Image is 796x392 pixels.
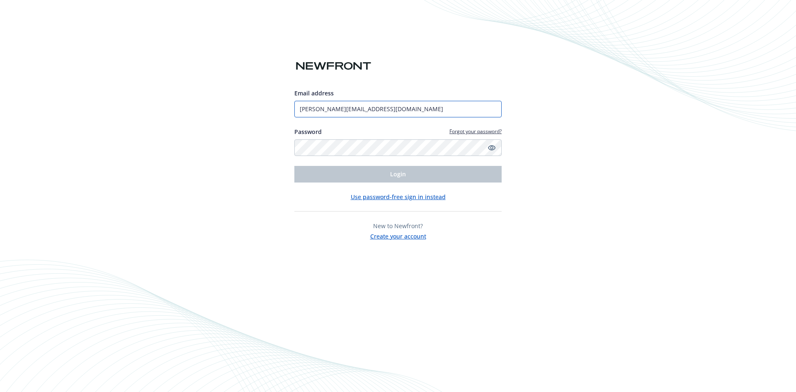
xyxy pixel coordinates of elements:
input: Enter your password [294,139,502,156]
input: Enter your email [294,101,502,117]
label: Password [294,127,322,136]
img: Newfront logo [294,59,373,73]
a: Show password [487,143,497,153]
button: Use password-free sign in instead [351,192,446,201]
button: Login [294,166,502,183]
button: Create your account [370,230,426,241]
span: Login [390,170,406,178]
a: Forgot your password? [449,128,502,135]
span: New to Newfront? [373,222,423,230]
span: Email address [294,89,334,97]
